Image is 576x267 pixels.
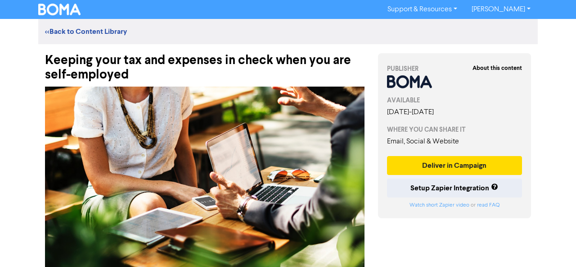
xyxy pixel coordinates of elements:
iframe: Chat Widget [531,224,576,267]
a: read FAQ [477,203,499,208]
button: Deliver in Campaign [387,156,522,175]
a: Watch short Zapier video [409,203,469,208]
strong: About this content [472,64,522,72]
div: PUBLISHER [387,64,522,74]
img: BOMA Logo [38,4,81,15]
div: or [387,201,522,209]
div: AVAILABLE [387,96,522,105]
div: Keeping your tax and expenses in check when you are self-employed [45,44,364,82]
a: <<Back to Content Library [45,27,127,36]
div: Email, Social & Website [387,136,522,147]
button: Setup Zapier Integration [387,179,522,198]
a: Support & Resources [380,2,464,17]
a: [PERSON_NAME] [464,2,538,17]
div: [DATE] - [DATE] [387,107,522,118]
div: WHERE YOU CAN SHARE IT [387,125,522,134]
